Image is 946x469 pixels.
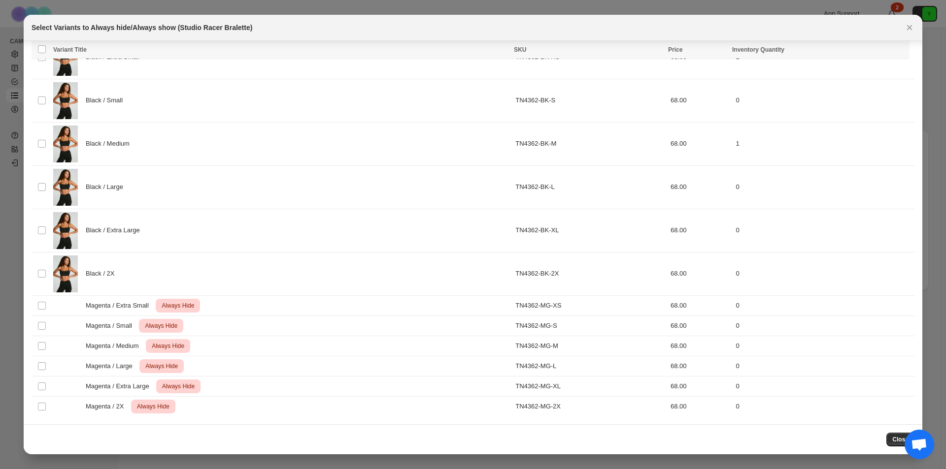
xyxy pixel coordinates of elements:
[160,380,197,392] span: Always Hide
[733,209,914,252] td: 0
[668,122,733,165] td: 68.00
[514,46,526,53] span: SKU
[892,436,909,443] span: Close
[733,295,914,315] td: 0
[512,396,668,416] td: TN4362-MG-2X
[733,315,914,336] td: 0
[668,336,733,356] td: 68.00
[733,356,914,376] td: 0
[86,182,129,192] span: Black / Large
[668,46,682,53] span: Price
[905,430,934,459] div: Open chat
[668,356,733,376] td: 68.00
[160,300,196,312] span: Always Hide
[53,46,87,53] span: Variant Title
[512,209,668,252] td: TN4362-BK-XL
[512,356,668,376] td: TN4362-MG-L
[512,79,668,122] td: TN4362-BK-S
[512,295,668,315] td: TN4362-MG-XS
[86,269,120,279] span: Black / 2X
[135,401,171,412] span: Always Hide
[732,46,784,53] span: Inventory Quantity
[668,396,733,416] td: 68.00
[86,225,145,235] span: Black / Extra Large
[86,341,144,351] span: Magenta / Medium
[53,169,78,206] img: TN4362-BK_042225_YOS_SS25_FW25_COURTNEY_24133.jpg
[733,376,914,396] td: 0
[143,360,180,372] span: Always Hide
[86,301,154,311] span: Magenta / Extra Small
[886,433,914,446] button: Close
[733,122,914,165] td: 1
[150,340,186,352] span: Always Hide
[668,79,733,122] td: 68.00
[668,315,733,336] td: 68.00
[512,376,668,396] td: TN4362-MG-XL
[53,82,78,119] img: TN4362-BK_042225_YOS_SS25_FW25_COURTNEY_24133.jpg
[143,320,179,332] span: Always Hide
[733,79,914,122] td: 0
[512,165,668,209] td: TN4362-BK-L
[668,209,733,252] td: 68.00
[512,336,668,356] td: TN4362-MG-M
[32,23,252,32] h2: Select Variants to Always hide/Always show (Studio Racer Bralette)
[86,381,154,391] span: Magenta / Extra Large
[86,139,135,149] span: Black / Medium
[668,252,733,295] td: 68.00
[903,21,916,34] button: Close
[512,252,668,295] td: TN4362-BK-2X
[86,95,128,105] span: Black / Small
[733,252,914,295] td: 0
[53,255,78,292] img: TN4362-BK_042225_YOS_SS25_FW25_COURTNEY_24133.jpg
[733,336,914,356] td: 0
[733,396,914,416] td: 0
[512,315,668,336] td: TN4362-MG-S
[53,212,78,249] img: TN4362-BK_042225_YOS_SS25_FW25_COURTNEY_24133.jpg
[86,402,129,411] span: Magenta / 2X
[512,122,668,165] td: TN4362-BK-M
[86,361,138,371] span: Magenta / Large
[668,295,733,315] td: 68.00
[668,376,733,396] td: 68.00
[53,125,78,162] img: TN4362-BK_042225_YOS_SS25_FW25_COURTNEY_24133.jpg
[86,321,137,331] span: Magenta / Small
[733,165,914,209] td: 0
[668,165,733,209] td: 68.00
